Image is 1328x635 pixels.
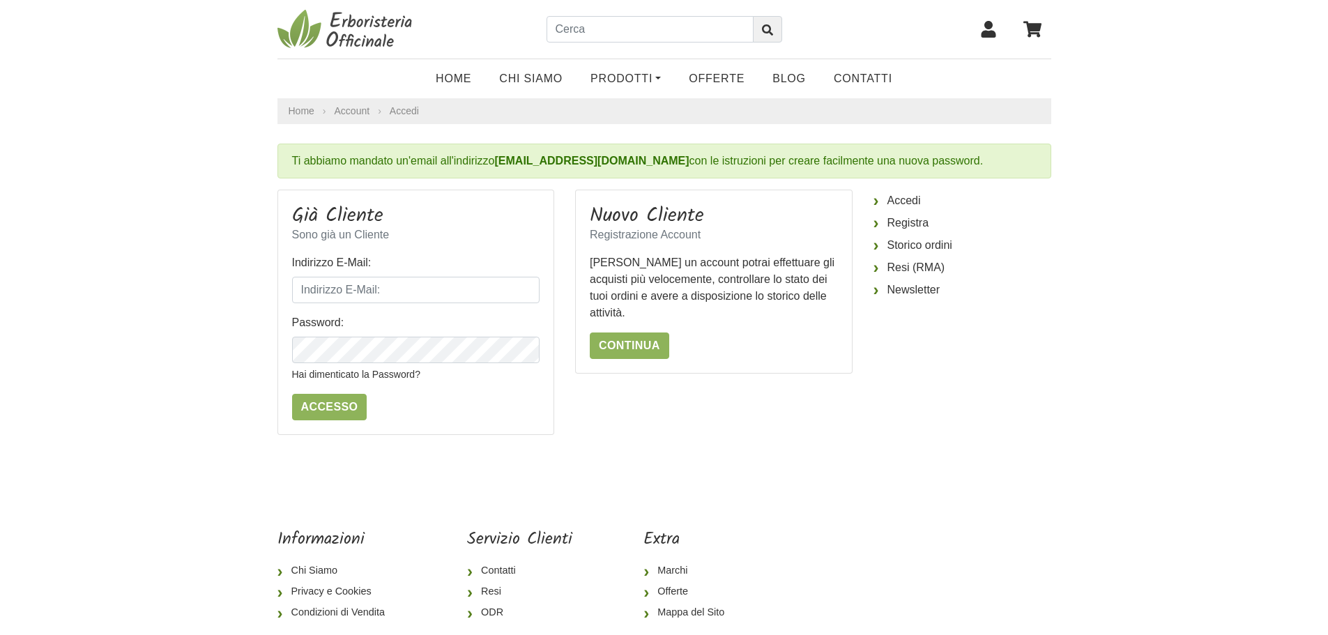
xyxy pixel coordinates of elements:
[390,105,419,116] a: Accedi
[590,254,838,321] p: [PERSON_NAME] un account potrai effettuare gli acquisti più velocemente, controllare lo stato dei...
[820,65,906,93] a: Contatti
[807,530,1051,579] iframe: fb:page Facebook Social Plugin
[277,8,417,50] img: Erboristeria Officinale
[277,560,396,581] a: Chi Siamo
[495,155,689,167] b: [EMAIL_ADDRESS][DOMAIN_NAME]
[675,65,758,93] a: OFFERTE
[277,530,396,550] h5: Informazioni
[467,530,572,550] h5: Servizio Clienti
[758,65,820,93] a: Blog
[292,277,540,303] input: Indirizzo E-Mail:
[289,104,314,118] a: Home
[292,369,420,380] a: Hai dimenticato la Password?
[292,204,540,228] h3: Già Cliente
[277,98,1051,124] nav: breadcrumb
[467,581,572,602] a: Resi
[277,144,1051,178] div: Ti abbiamo mandato un'email all'indirizzo con le istruzioni per creare facilmente una nuova passw...
[277,581,396,602] a: Privacy e Cookies
[467,602,572,623] a: ODR
[590,227,838,243] p: Registrazione Account
[335,104,370,118] a: Account
[643,560,735,581] a: Marchi
[643,530,735,550] h5: Extra
[467,560,572,581] a: Contatti
[292,227,540,243] p: Sono già un Cliente
[485,65,577,93] a: Chi Siamo
[590,204,838,228] h3: Nuovo Cliente
[292,314,344,331] label: Password:
[873,279,1051,301] a: Newsletter
[643,581,735,602] a: Offerte
[292,254,372,271] label: Indirizzo E-Mail:
[643,602,735,623] a: Mappa del Sito
[873,190,1051,212] a: Accedi
[547,16,754,43] input: Cerca
[577,65,675,93] a: Prodotti
[292,394,367,420] input: Accesso
[277,602,396,623] a: Condizioni di Vendita
[873,234,1051,257] a: Storico ordini
[873,257,1051,279] a: Resi (RMA)
[873,212,1051,234] a: Registra
[422,65,485,93] a: Home
[590,332,669,359] a: Continua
